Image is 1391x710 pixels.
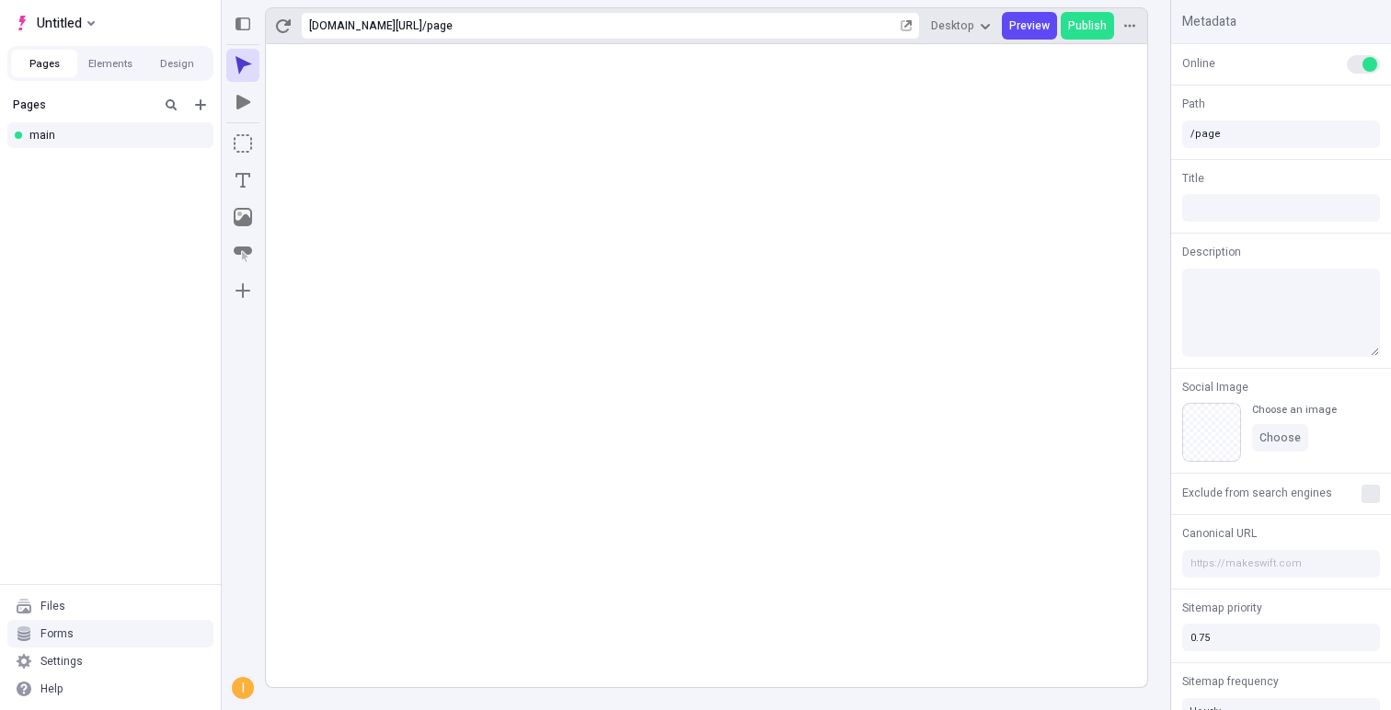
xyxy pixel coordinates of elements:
[144,50,210,77] button: Design
[1182,600,1262,616] span: Sitemap priority
[1182,673,1279,690] span: Sitemap frequency
[1061,12,1114,40] button: Publish
[37,12,82,34] span: Untitled
[40,654,83,669] div: Settings
[29,128,199,143] div: main
[40,681,63,696] div: Help
[1252,403,1337,417] div: Choose an image
[924,12,998,40] button: Desktop
[226,237,259,270] button: Button
[1182,525,1257,542] span: Canonical URL
[226,127,259,160] button: Box
[427,18,897,33] div: page
[11,50,77,77] button: Pages
[1182,379,1248,395] span: Social Image
[7,9,102,37] button: Select site
[1182,550,1380,578] input: https://makeswift.com
[226,164,259,197] button: Text
[931,18,974,33] span: Desktop
[40,599,65,613] div: Files
[1182,170,1204,187] span: Title
[13,97,153,112] div: Pages
[422,18,427,33] div: /
[1182,55,1215,72] span: Online
[309,18,422,33] div: [URL][DOMAIN_NAME]
[1259,430,1301,445] span: Choose
[190,94,212,116] button: Add new
[1009,18,1050,33] span: Preview
[77,50,144,77] button: Elements
[1182,485,1332,501] span: Exclude from search engines
[1182,96,1205,112] span: Path
[40,626,74,641] div: Forms
[1002,12,1057,40] button: Preview
[242,679,245,699] span: i
[1182,244,1241,260] span: Description
[1068,18,1107,33] span: Publish
[226,200,259,234] button: Image
[1252,424,1308,452] button: Choose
